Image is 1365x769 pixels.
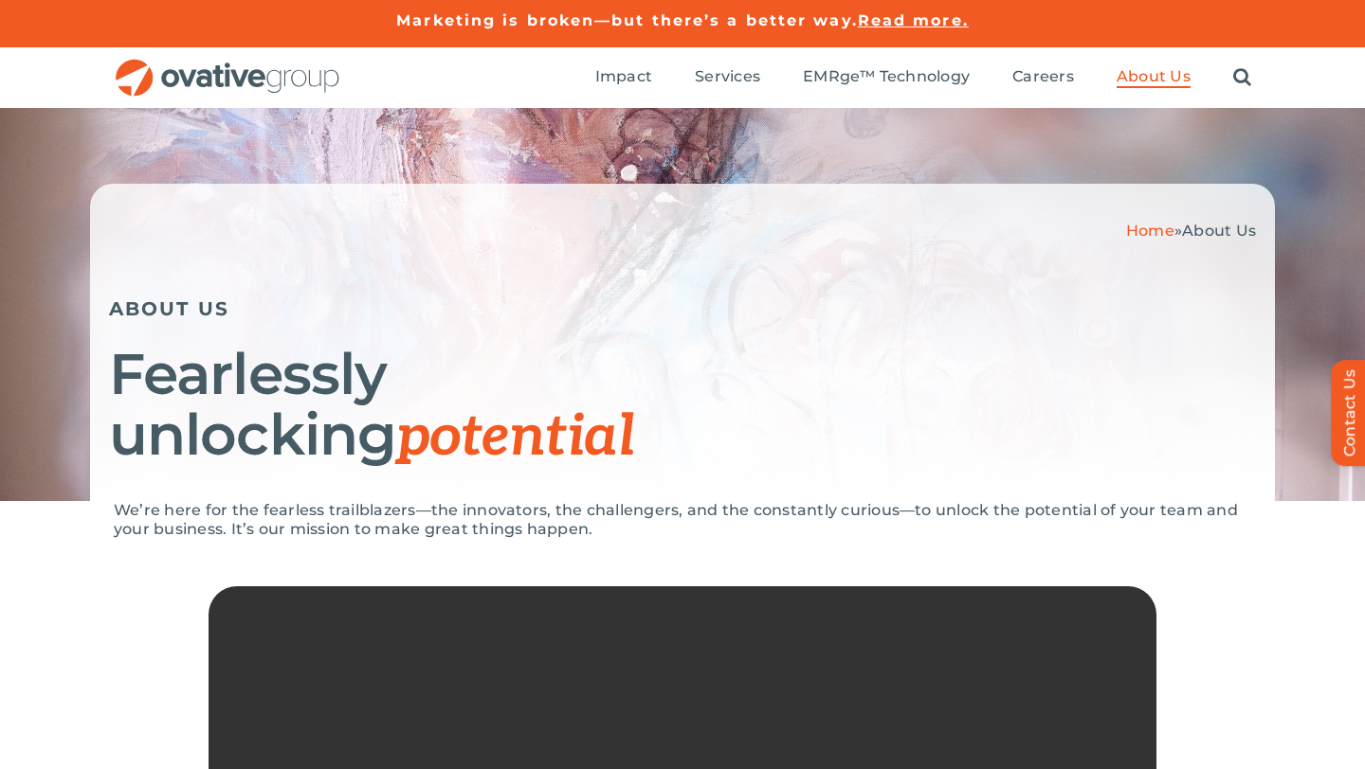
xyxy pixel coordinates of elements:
nav: Menu [595,47,1251,108]
a: Search [1233,67,1251,88]
a: Read more. [858,11,969,29]
a: Marketing is broken—but there’s a better way. [396,11,858,29]
a: EMRge™ Technology [803,67,970,88]
span: Impact [595,67,652,86]
span: Careers [1012,67,1074,86]
h1: Fearlessly unlocking [109,344,1256,468]
a: Home [1126,222,1174,240]
a: Careers [1012,67,1074,88]
p: We’re here for the fearless trailblazers—the innovators, the challengers, and the constantly curi... [114,501,1251,539]
a: OG_Full_horizontal_RGB [114,57,341,75]
span: potential [396,403,634,472]
span: About Us [1117,67,1191,86]
a: About Us [1117,67,1191,88]
span: About Us [1182,222,1256,240]
h5: ABOUT US [109,297,1256,320]
span: EMRge™ Technology [803,67,970,86]
a: Services [695,67,760,88]
a: Impact [595,67,652,88]
span: Services [695,67,760,86]
span: » [1126,222,1256,240]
